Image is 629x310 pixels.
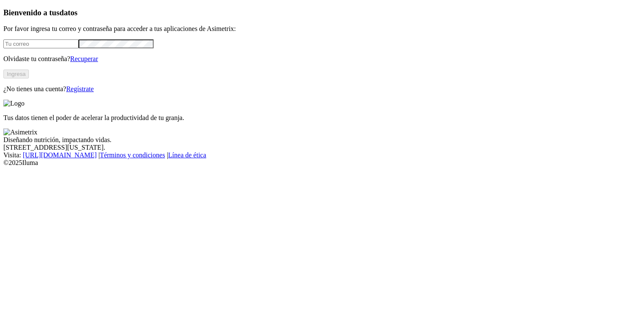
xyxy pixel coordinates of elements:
[59,8,78,17] span: datos
[23,151,97,159] a: [URL][DOMAIN_NAME]
[3,151,626,159] div: Visita : | |
[3,55,626,63] p: Olvidaste tu contraseña?
[3,159,626,167] div: © 2025 Iluma
[3,25,626,33] p: Por favor ingresa tu correo y contraseña para acceder a tus aplicaciones de Asimetrix:
[3,128,37,136] img: Asimetrix
[3,100,25,107] img: Logo
[70,55,98,62] a: Recuperar
[3,114,626,122] p: Tus datos tienen el poder de acelerar la productividad de tu granja.
[3,8,626,17] h3: Bienvenido a tus
[3,85,626,93] p: ¿No tienes una cuenta?
[3,70,29,78] button: Ingresa
[3,39,79,48] input: Tu correo
[168,151,206,159] a: Línea de ética
[100,151,165,159] a: Términos y condiciones
[3,136,626,144] div: Diseñando nutrición, impactando vidas.
[3,144,626,151] div: [STREET_ADDRESS][US_STATE].
[66,85,94,92] a: Regístrate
